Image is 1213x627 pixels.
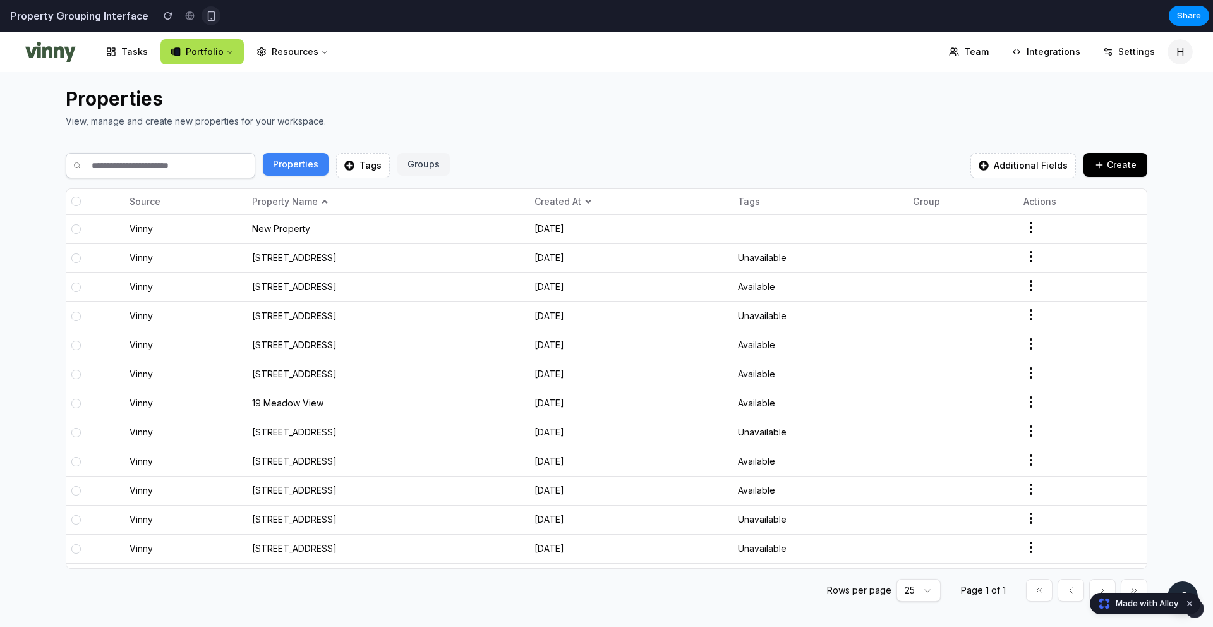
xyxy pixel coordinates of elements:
td: [STREET_ADDRESS] [247,212,529,241]
td: Unavailable [733,212,908,241]
a: Settings [1093,8,1165,33]
td: Available [733,444,908,473]
td: [DATE] [529,532,733,561]
span: Share [1177,9,1201,22]
td: [STREET_ADDRESS] [247,502,529,532]
td: Vinny [124,270,247,299]
button: Share [1169,6,1209,26]
span: Page 1 of 1 [961,552,1006,565]
td: [DATE] [529,502,733,532]
button: Additional Fields [970,121,1076,147]
td: [STREET_ADDRESS] [247,328,529,357]
td: [DATE] [529,270,733,299]
td: New Property [247,183,529,212]
button: Dismiss watermark [1182,596,1197,611]
button: Tags [336,121,390,147]
span: Made with Alloy [1116,597,1178,610]
td: Vinny [124,241,247,270]
td: Vinny [124,299,247,328]
th: Source [124,157,247,183]
td: Unavailable [733,473,908,502]
button: Resources [246,8,339,33]
button: Groups [397,121,450,144]
td: Vinny [124,473,247,502]
span: Property Name [252,164,318,176]
td: [DATE] [529,473,733,502]
td: [STREET_ADDRESS] [247,444,529,473]
a: Made with Alloy [1090,597,1180,610]
button: Portfolio [160,8,244,33]
p: View, manage and create new properties for your workspace. [66,83,326,96]
span: H [1168,8,1193,33]
th: Tags [733,157,908,183]
img: Logo [25,10,76,30]
td: [DATE] [529,328,733,357]
td: [DATE] [529,183,733,212]
td: [STREET_ADDRESS] [247,473,529,502]
td: Unavailable [733,270,908,299]
td: [DATE] [529,415,733,444]
span: Create [1107,127,1137,140]
td: Vinny [124,415,247,444]
td: Available [733,328,908,357]
a: Tasks [96,8,158,33]
td: Available [733,241,908,270]
td: [STREET_ADDRESS] [247,386,529,415]
td: [STREET_ADDRESS] [247,415,529,444]
td: [DATE] [529,299,733,328]
th: Actions [1018,157,1147,183]
td: Vinny [124,444,247,473]
td: Available [733,415,908,444]
span: Rows per page [827,552,891,565]
h2: Properties [66,56,1147,78]
td: [DATE] [529,212,733,241]
span: Created At [534,164,581,176]
td: 19 Meadow View [247,357,529,386]
td: Vinny [124,532,247,561]
td: [STREET_ADDRESS] [247,299,529,328]
h2: Property Grouping Interface [5,8,148,23]
td: [STREET_ADDRESS] [247,270,529,299]
td: Unavailable [733,532,908,561]
img: Search [73,128,81,140]
td: Vinny [124,502,247,532]
td: 9 Station Close [247,532,529,561]
td: Vinny [124,183,247,212]
td: Available [733,357,908,386]
a: Team [939,8,999,33]
td: [DATE] [529,444,733,473]
button: Properties [263,121,329,144]
td: Vinny [124,357,247,386]
td: [DATE] [529,241,733,270]
td: [STREET_ADDRESS] [247,241,529,270]
td: Vinny [124,212,247,241]
td: Vinny [124,328,247,357]
a: Integrations [1001,8,1090,33]
td: [DATE] [529,357,733,386]
th: Group [908,157,1019,183]
td: [DATE] [529,386,733,415]
td: Unavailable [733,386,908,415]
td: Available [733,299,908,328]
img: Add [1094,128,1104,138]
td: Vinny [124,386,247,415]
td: Unavailable [733,502,908,532]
